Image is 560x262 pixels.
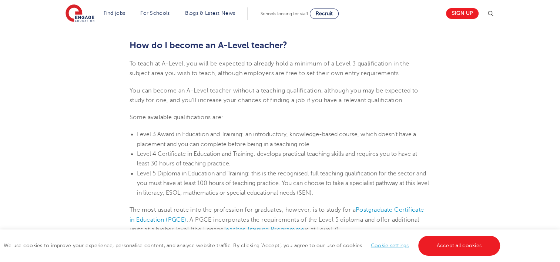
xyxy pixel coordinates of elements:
span: Level 5 Diploma in Education and Training [137,170,248,177]
span: Level 4 Certificate in Education and Training [137,151,254,157]
span: : develops practical teaching skills and requires you to have at least 30 hours of teaching pract... [137,151,417,167]
span: Some available qualifications are: [130,114,224,121]
a: For Schools [140,10,170,16]
span: To teach at A-Level, you will be expected to already hold a minimum of a Level 3 qualification in... [130,60,409,77]
a: Find jobs [104,10,125,16]
a: Teacher Training Programme [223,226,304,233]
a: Recruit [310,9,339,19]
span: Recruit [316,11,333,16]
a: Blogs & Latest News [185,10,235,16]
a: Sign up [446,8,479,19]
span: The most usual route into the profession for graduates, however, is to study for a . A PGCE incor... [130,206,424,233]
b: How do I become an A-Level teacher? [130,40,287,50]
img: Engage Education [66,4,94,23]
span: Schools looking for staff [261,11,308,16]
span: You can become an A-Level teacher without a teaching qualification, although you may be expected ... [130,87,418,104]
a: Postgraduate Certificate in Education (PGCE) [130,206,424,223]
a: Accept all cookies [418,236,500,256]
span: Level 3 Award in Education and Training [137,131,242,138]
span: : this is the recognised, full teaching qualification for the sector and you must have at least 1... [137,170,429,196]
span: : an introductory, knowledge-based course, which doesn’t have a placement and you can complete be... [137,131,416,147]
span: We use cookies to improve your experience, personalise content, and analyse website traffic. By c... [4,243,502,248]
a: Cookie settings [371,243,409,248]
